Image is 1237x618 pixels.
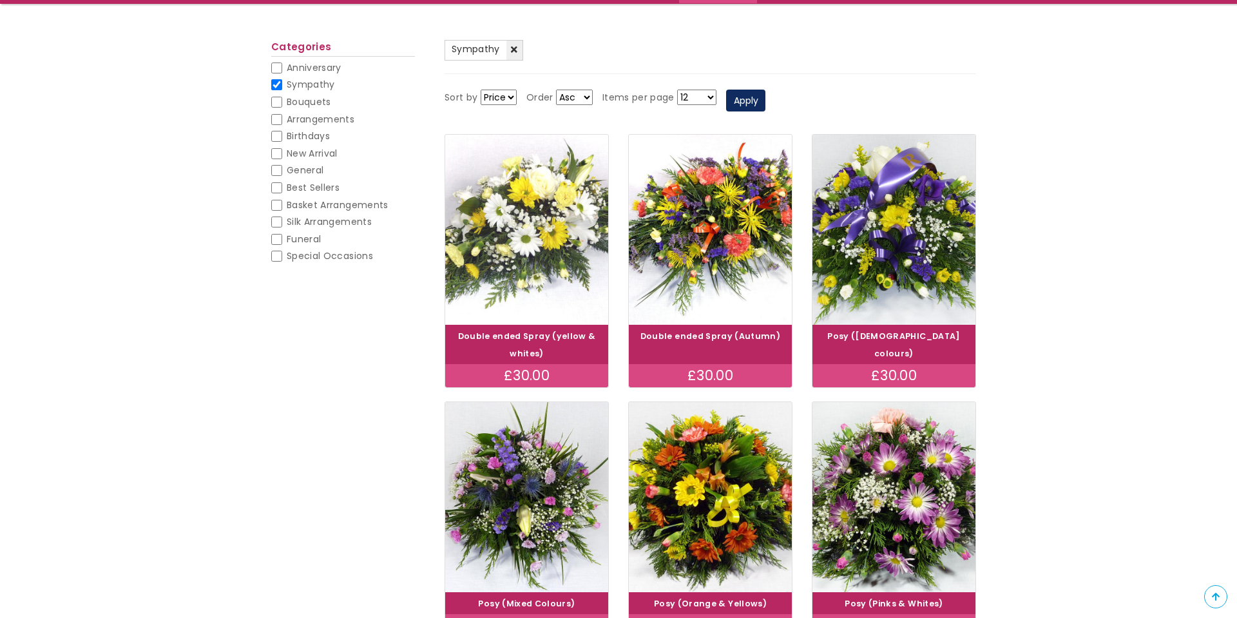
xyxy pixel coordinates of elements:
span: Sympathy [287,78,335,91]
span: Arrangements [287,113,354,126]
span: Funeral [287,233,321,246]
span: New Arrival [287,147,338,160]
img: Posy (Male colours) [812,135,975,325]
img: Double ended Spray (Autumn) [629,135,792,325]
a: Posy (Mixed Colours) [478,598,575,609]
label: Sort by [445,90,477,106]
span: Best Sellers [287,181,340,194]
img: Posy (Mixed Colours) [445,402,608,592]
a: Double ended Spray (yellow & whites) [458,331,596,359]
span: Bouquets [287,95,331,108]
div: £30.00 [445,364,608,387]
label: Order [526,90,553,106]
span: Birthdays [287,130,330,142]
a: Double ended Spray (Autumn) [640,331,780,342]
img: Posy (Orange & Yellows) [629,402,792,592]
span: General [287,164,323,177]
a: Posy ([DEMOGRAPHIC_DATA] colours) [827,331,960,359]
span: Special Occasions [287,249,373,262]
img: Posy (Pinks & Whites) [812,402,975,592]
span: Silk Arrangements [287,215,372,228]
a: Posy (Orange & Yellows) [654,598,767,609]
div: £30.00 [629,364,792,387]
span: Basket Arrangements [287,198,388,211]
a: Sympathy [445,40,523,61]
h2: Categories [271,41,415,57]
div: £30.00 [812,364,975,387]
span: Sympathy [452,43,500,55]
span: Anniversary [287,61,341,74]
button: Apply [726,90,765,111]
img: Double ended Spray (yellow & whites) [436,124,618,336]
a: Posy (Pinks & Whites) [845,598,943,609]
label: Items per page [602,90,675,106]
